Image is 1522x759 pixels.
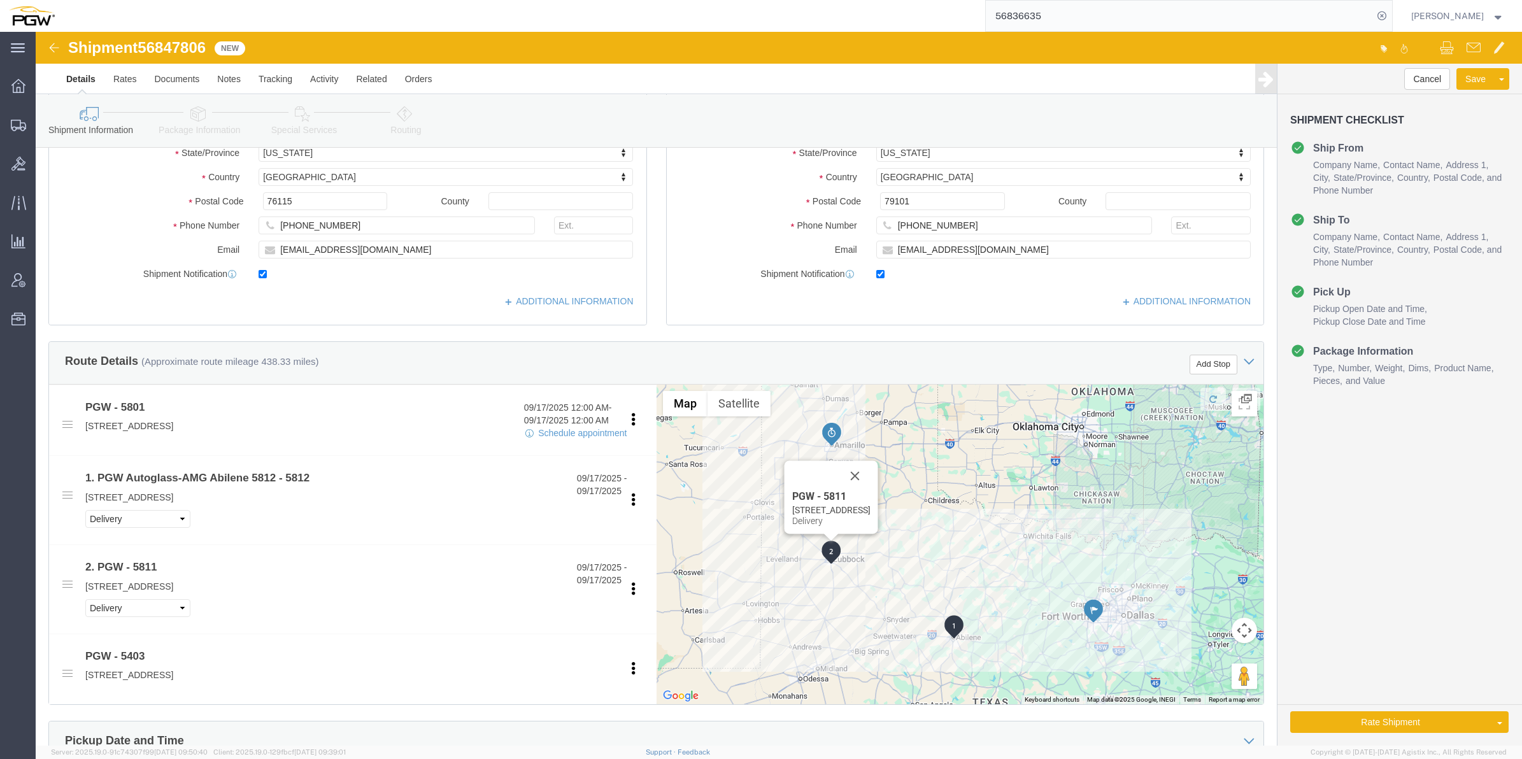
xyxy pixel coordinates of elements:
[1411,8,1505,24] button: [PERSON_NAME]
[9,6,55,25] img: logo
[986,1,1373,31] input: Search for shipment number, reference number
[1411,9,1484,23] span: Ksenia Gushchina-Kerecz
[646,748,678,756] a: Support
[678,748,710,756] a: Feedback
[1311,747,1507,758] span: Copyright © [DATE]-[DATE] Agistix Inc., All Rights Reserved
[294,748,346,756] span: [DATE] 09:39:01
[154,748,208,756] span: [DATE] 09:50:40
[51,748,208,756] span: Server: 2025.19.0-91c74307f99
[36,32,1522,746] iframe: FS Legacy Container
[213,748,346,756] span: Client: 2025.19.0-129fbcf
